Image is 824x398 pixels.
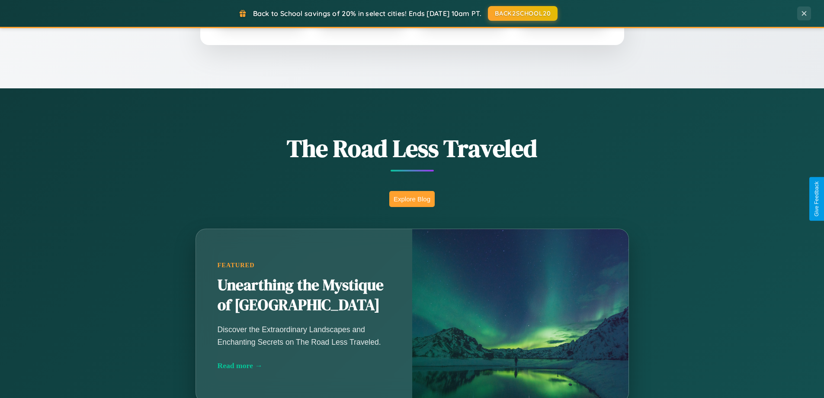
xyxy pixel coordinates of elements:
[218,324,391,348] p: Discover the Extraordinary Landscapes and Enchanting Secrets on The Road Less Traveled.
[218,361,391,370] div: Read more →
[253,9,481,18] span: Back to School savings of 20% in select cities! Ends [DATE] 10am PT.
[218,262,391,269] div: Featured
[488,6,558,21] button: BACK2SCHOOL20
[153,132,672,165] h1: The Road Less Traveled
[389,191,435,207] button: Explore Blog
[218,275,391,315] h2: Unearthing the Mystique of [GEOGRAPHIC_DATA]
[814,181,820,217] div: Give Feedback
